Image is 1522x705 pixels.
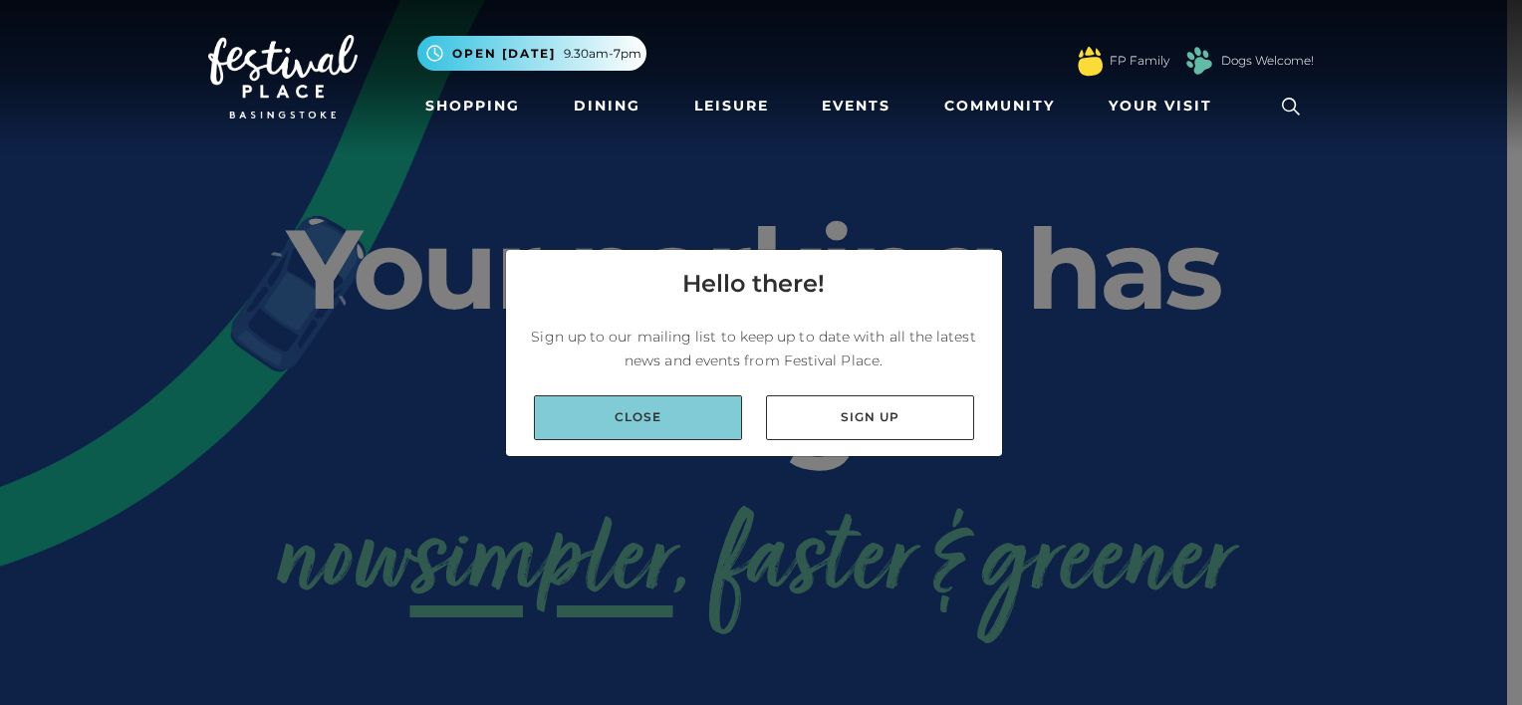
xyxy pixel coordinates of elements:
[1109,96,1212,117] span: Your Visit
[1221,52,1314,70] a: Dogs Welcome!
[682,266,825,302] h4: Hello there!
[564,45,641,63] span: 9.30am-7pm
[814,88,898,124] a: Events
[208,35,358,118] img: Festival Place Logo
[1101,88,1230,124] a: Your Visit
[522,325,986,372] p: Sign up to our mailing list to keep up to date with all the latest news and events from Festival ...
[566,88,648,124] a: Dining
[766,395,974,440] a: Sign up
[1110,52,1169,70] a: FP Family
[686,88,777,124] a: Leisure
[534,395,742,440] a: Close
[936,88,1063,124] a: Community
[417,36,646,71] button: Open [DATE] 9.30am-7pm
[417,88,528,124] a: Shopping
[452,45,556,63] span: Open [DATE]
